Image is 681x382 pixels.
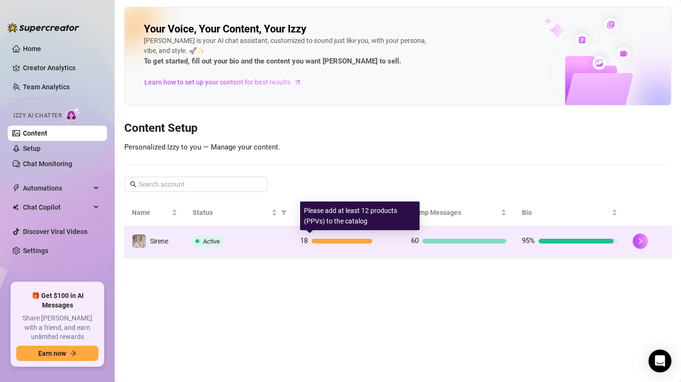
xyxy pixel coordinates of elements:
span: Personalized Izzy to you — Manage your content. [124,143,280,151]
span: filter [279,205,289,220]
span: Name [132,207,170,218]
img: Sirene [132,234,146,248]
span: right [637,238,644,244]
span: 18 [300,236,308,245]
button: Earn nowarrow-right [16,346,98,361]
img: AI Chatter [65,107,80,121]
span: 60 [411,236,419,245]
span: Status [193,207,269,218]
span: 95% [522,236,535,245]
img: logo-BBDzfeDw.svg [8,23,79,32]
a: Team Analytics [23,83,70,91]
span: Learn how to set up your content for best results [144,77,291,87]
div: [PERSON_NAME] is your AI chat assistant, customized to sound just like you, with your persona, vi... [144,36,431,67]
span: Izzy AI Chatter [13,111,62,120]
span: thunderbolt [12,184,20,192]
div: Open Intercom Messenger [649,350,671,372]
a: Content [23,129,47,137]
a: Chat Monitoring [23,160,72,168]
a: Creator Analytics [23,60,99,75]
span: Sirene [150,237,168,245]
span: Active [203,238,220,245]
a: Home [23,45,41,53]
img: Chat Copilot [12,204,19,211]
span: Automations [23,180,91,196]
span: 🎁 Get $100 in AI Messages [16,291,98,310]
span: Earn now [38,350,66,357]
span: Chat Copilot [23,200,91,215]
h3: Content Setup [124,121,671,136]
span: arrow-right [70,350,76,357]
a: Learn how to set up your content for best results [144,74,309,90]
span: filter [281,210,287,215]
th: Bump Messages [403,200,514,226]
th: Products [292,200,403,226]
span: Bump Messages [411,207,499,218]
span: Bio [522,207,610,218]
span: search [130,181,137,188]
span: Share [PERSON_NAME] with a friend, and earn unlimited rewards [16,314,98,342]
th: Status [185,200,292,226]
a: Setup [23,145,41,152]
span: arrow-right [293,77,303,87]
h2: Your Voice, Your Content, Your Izzy [144,22,306,36]
th: Bio [514,200,625,226]
th: Name [124,200,185,226]
img: ai-chatter-content-library-cLFOSyPT.png [523,8,671,105]
div: Please add at least 12 products (PPVs) to the catalog [300,202,420,230]
button: right [633,233,648,249]
input: Search account [139,179,254,190]
a: Settings [23,247,48,255]
a: Discover Viral Videos [23,228,87,235]
strong: To get started, fill out your bio and the content you want [PERSON_NAME] to sell. [144,57,401,65]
